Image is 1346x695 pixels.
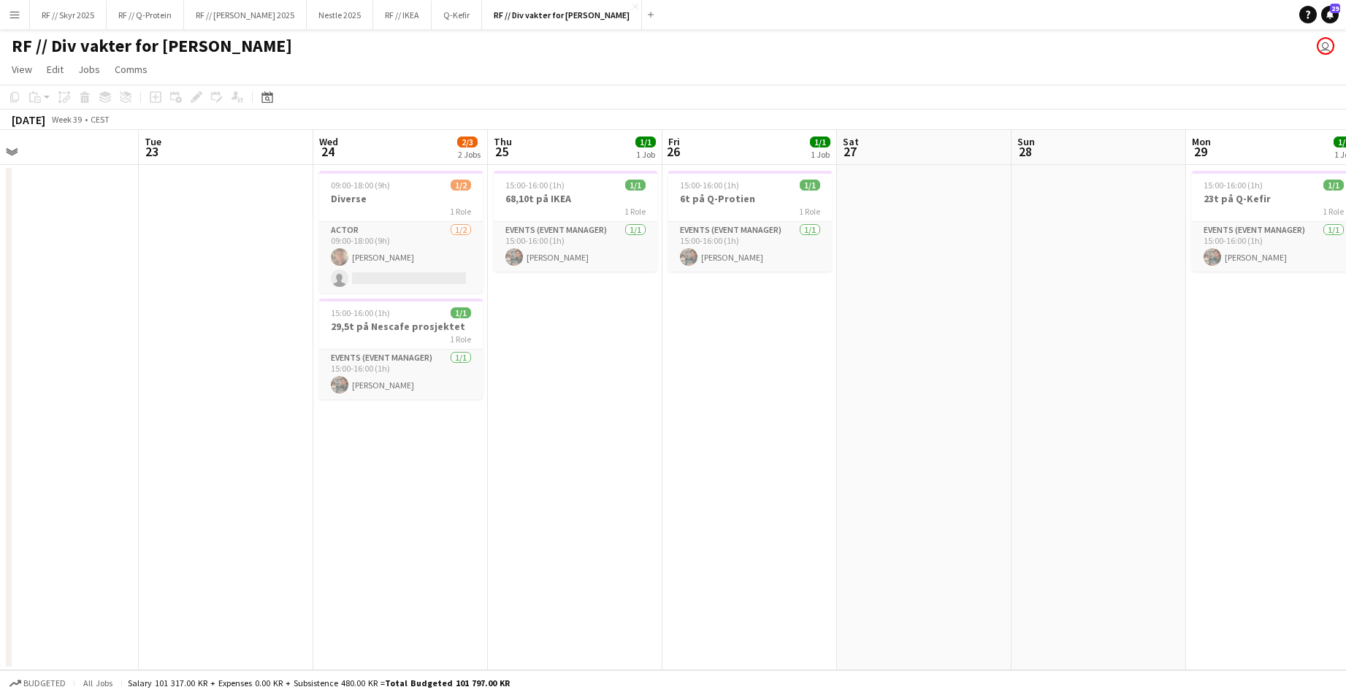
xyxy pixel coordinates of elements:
[1192,135,1211,148] span: Mon
[680,180,739,191] span: 15:00-16:00 (1h)
[331,307,390,318] span: 15:00-16:00 (1h)
[668,192,832,205] h3: 6t på Q-Protien
[41,60,69,79] a: Edit
[91,114,110,125] div: CEST
[811,149,830,160] div: 1 Job
[450,206,471,217] span: 1 Role
[307,1,373,29] button: Nestle 2025
[451,307,471,318] span: 1/1
[319,320,483,333] h3: 29,5t på Nescafe prosjektet
[128,677,510,688] div: Salary 101 317.00 KR + Expenses 0.00 KR + Subsistence 480.00 KR =
[624,206,646,217] span: 1 Role
[12,35,292,57] h1: RF // Div vakter for [PERSON_NAME]
[1204,180,1263,191] span: 15:00-16:00 (1h)
[78,63,100,76] span: Jobs
[800,180,820,191] span: 1/1
[457,137,478,147] span: 2/3
[625,180,646,191] span: 1/1
[385,677,510,688] span: Total Budgeted 101 797.00 KR
[319,299,483,399] app-job-card: 15:00-16:00 (1h)1/129,5t på Nescafe prosjektet1 RoleEvents (Event Manager)1/115:00-16:00 (1h)[PER...
[23,678,66,688] span: Budgeted
[1321,6,1339,23] a: 29
[1323,206,1344,217] span: 1 Role
[1323,180,1344,191] span: 1/1
[107,1,184,29] button: RF // Q-Protein
[1190,143,1211,160] span: 29
[319,350,483,399] app-card-role: Events (Event Manager)1/115:00-16:00 (1h)[PERSON_NAME]
[668,222,832,272] app-card-role: Events (Event Manager)1/115:00-16:00 (1h)[PERSON_NAME]
[12,63,32,76] span: View
[115,63,148,76] span: Comms
[317,143,338,160] span: 24
[482,1,642,29] button: RF // Div vakter for [PERSON_NAME]
[494,135,512,148] span: Thu
[48,114,85,125] span: Week 39
[843,135,859,148] span: Sat
[319,171,483,293] app-job-card: 09:00-18:00 (9h)1/2Diverse1 RoleActor1/209:00-18:00 (9h)[PERSON_NAME]
[373,1,432,29] button: RF // IKEA
[505,180,565,191] span: 15:00-16:00 (1h)
[668,171,832,272] app-job-card: 15:00-16:00 (1h)1/16t på Q-Protien1 RoleEvents (Event Manager)1/115:00-16:00 (1h)[PERSON_NAME]
[12,112,45,127] div: [DATE]
[30,1,107,29] button: RF // Skyr 2025
[319,135,338,148] span: Wed
[458,149,481,160] div: 2 Jobs
[319,192,483,205] h3: Diverse
[668,135,680,148] span: Fri
[636,149,655,160] div: 1 Job
[1015,143,1035,160] span: 28
[494,171,657,272] app-job-card: 15:00-16:00 (1h)1/168,10t på IKEA1 RoleEvents (Event Manager)1/115:00-16:00 (1h)[PERSON_NAME]
[1317,37,1334,55] app-user-avatar: Fredrikke Moland Flesner
[6,60,38,79] a: View
[451,180,471,191] span: 1/2
[1017,135,1035,148] span: Sun
[142,143,161,160] span: 23
[494,192,657,205] h3: 68,10t på IKEA
[492,143,512,160] span: 25
[635,137,656,147] span: 1/1
[494,222,657,272] app-card-role: Events (Event Manager)1/115:00-16:00 (1h)[PERSON_NAME]
[666,143,680,160] span: 26
[319,222,483,293] app-card-role: Actor1/209:00-18:00 (9h)[PERSON_NAME]
[47,63,64,76] span: Edit
[1330,4,1340,13] span: 29
[7,675,68,691] button: Budgeted
[145,135,161,148] span: Tue
[72,60,106,79] a: Jobs
[810,137,830,147] span: 1/1
[450,334,471,345] span: 1 Role
[841,143,859,160] span: 27
[331,180,390,191] span: 09:00-18:00 (9h)
[109,60,153,79] a: Comms
[184,1,307,29] button: RF // [PERSON_NAME] 2025
[799,206,820,217] span: 1 Role
[432,1,482,29] button: Q-Kefir
[80,677,115,688] span: All jobs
